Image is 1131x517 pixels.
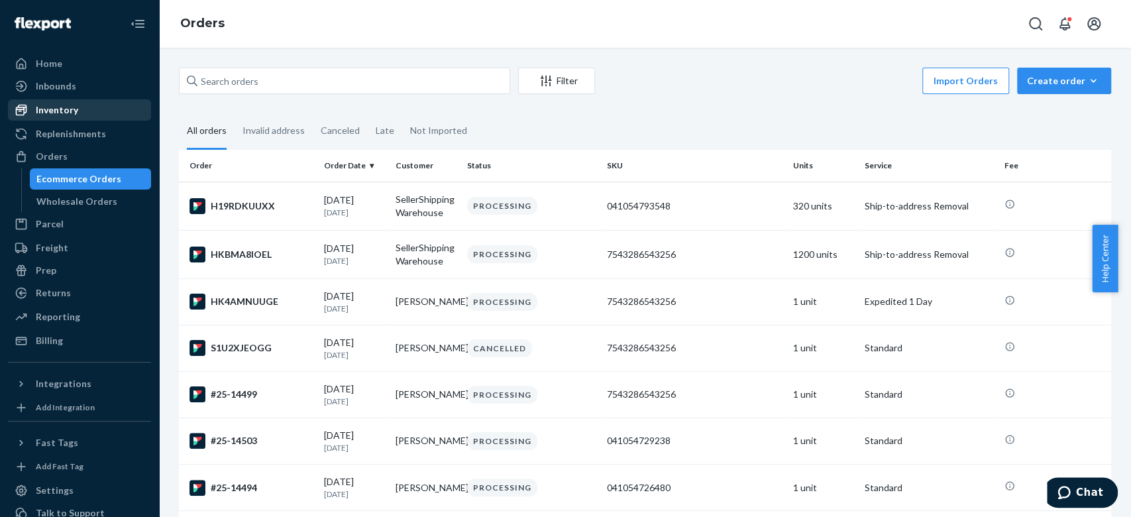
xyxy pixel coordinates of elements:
[1051,11,1078,37] button: Open notifications
[1047,477,1118,510] iframe: Ouvre un widget dans lequel vous pouvez chatter avec l’un de nos agents
[922,68,1009,94] button: Import Orders
[8,330,151,351] a: Billing
[390,418,462,464] td: [PERSON_NAME]
[36,103,78,117] div: Inventory
[462,150,602,182] th: Status
[607,481,782,494] div: 041054726480
[8,146,151,167] a: Orders
[36,461,83,472] div: Add Fast Tag
[607,388,782,401] div: 7543286543256
[1092,225,1118,292] button: Help Center
[396,160,457,171] div: Customer
[410,113,467,148] div: Not Imported
[859,182,999,230] td: Ship-to-address Removal
[8,76,151,97] a: Inbounds
[180,16,225,30] a: Orders
[8,213,151,235] a: Parcel
[467,479,537,496] div: PROCESSING
[390,371,462,418] td: [PERSON_NAME]
[36,57,62,70] div: Home
[1027,74,1101,87] div: Create order
[467,339,532,357] div: CANCELLED
[865,341,994,355] p: Standard
[324,382,385,407] div: [DATE]
[324,255,385,266] p: [DATE]
[324,488,385,500] p: [DATE]
[607,295,782,308] div: 7543286543256
[602,150,788,182] th: SKU
[187,113,227,150] div: All orders
[467,245,537,263] div: PROCESSING
[36,310,80,323] div: Reporting
[788,465,859,511] td: 1 unit
[36,286,71,300] div: Returns
[788,278,859,325] td: 1 unit
[36,195,117,208] div: Wholesale Orders
[467,197,537,215] div: PROCESSING
[324,242,385,266] div: [DATE]
[8,306,151,327] a: Reporting
[324,396,385,407] p: [DATE]
[788,325,859,371] td: 1 unit
[179,150,319,182] th: Order
[8,123,151,144] a: Replenishments
[607,434,782,447] div: 041054729238
[36,172,121,186] div: Ecommerce Orders
[125,11,151,37] button: Close Navigation
[189,247,313,262] div: HKBMA8IOEL
[865,434,994,447] p: Standard
[1022,11,1049,37] button: Open Search Box
[390,278,462,325] td: [PERSON_NAME]
[467,293,537,311] div: PROCESSING
[390,465,462,511] td: [PERSON_NAME]
[788,150,859,182] th: Units
[859,150,999,182] th: Service
[324,303,385,314] p: [DATE]
[865,388,994,401] p: Standard
[36,241,68,255] div: Freight
[519,74,594,87] div: Filter
[324,207,385,218] p: [DATE]
[189,340,313,356] div: S1U2XJEOGG
[15,17,71,30] img: Flexport logo
[324,442,385,453] p: [DATE]
[324,429,385,453] div: [DATE]
[36,334,63,347] div: Billing
[1017,68,1111,94] button: Create order
[189,433,313,449] div: #25-14503
[788,371,859,418] td: 1 unit
[189,294,313,310] div: HK4AMNUUGE
[179,68,510,94] input: Search orders
[36,436,78,449] div: Fast Tags
[8,400,151,416] a: Add Integration
[390,325,462,371] td: [PERSON_NAME]
[865,481,994,494] p: Standard
[607,341,782,355] div: 7543286543256
[189,480,313,496] div: #25-14494
[324,194,385,218] div: [DATE]
[1081,11,1107,37] button: Open account menu
[8,282,151,304] a: Returns
[36,150,68,163] div: Orders
[30,191,152,212] a: Wholesale Orders
[36,402,95,413] div: Add Integration
[8,459,151,475] a: Add Fast Tag
[8,99,151,121] a: Inventory
[36,127,106,141] div: Replenishments
[467,386,537,404] div: PROCESSING
[189,386,313,402] div: #25-14499
[376,113,394,148] div: Late
[170,5,235,43] ol: breadcrumbs
[8,260,151,281] a: Prep
[36,484,74,497] div: Settings
[36,80,76,93] div: Inbounds
[324,349,385,361] p: [DATE]
[319,150,390,182] th: Order Date
[788,418,859,464] td: 1 unit
[518,68,595,94] button: Filter
[8,237,151,258] a: Freight
[788,182,859,230] td: 320 units
[467,432,537,450] div: PROCESSING
[8,432,151,453] button: Fast Tags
